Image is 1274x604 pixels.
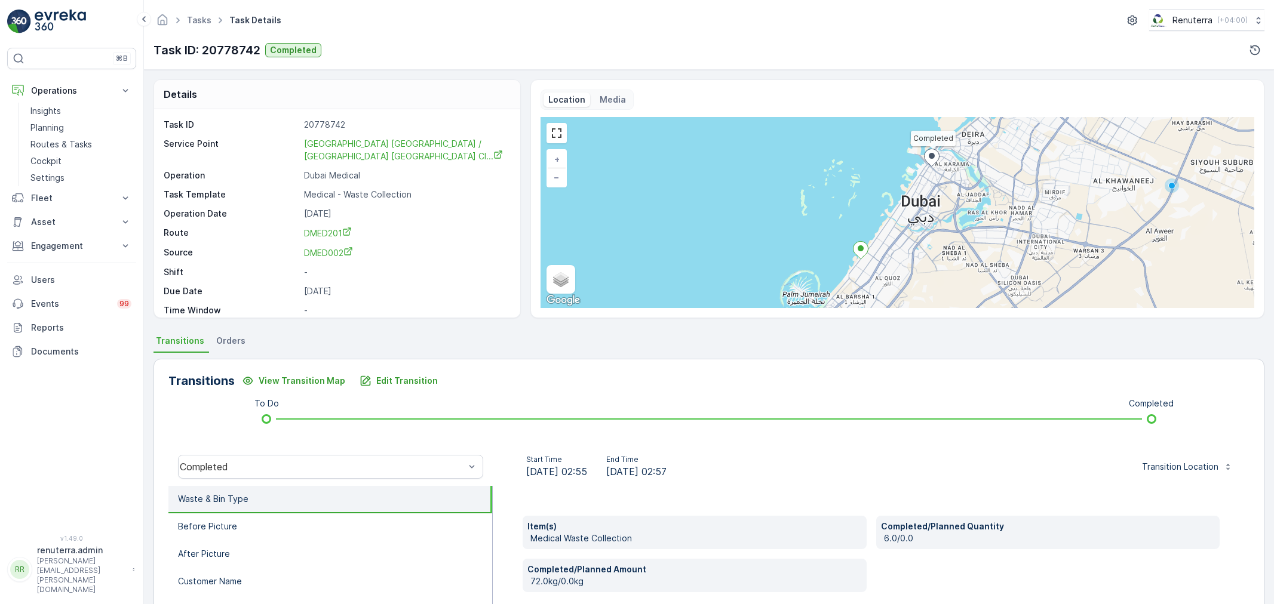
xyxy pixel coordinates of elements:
[26,153,136,170] a: Cockpit
[530,575,862,587] p: 72.0kg/0.0kg
[7,10,31,33] img: logo
[26,170,136,186] a: Settings
[548,150,566,168] a: Zoom In
[7,535,136,542] span: v 1.49.0
[304,208,508,220] p: [DATE]
[544,292,583,308] a: Open this area in Google Maps (opens a new window)
[881,520,1215,532] p: Completed/Planned Quantity
[548,266,574,292] a: Layers
[30,155,62,167] p: Cockpit
[259,375,345,387] p: View Transition Map
[31,240,112,252] p: Engagement
[600,94,626,106] p: Media
[527,520,862,532] p: Item(s)
[554,154,560,164] span: +
[26,119,136,136] a: Planning
[270,44,317,56] p: Completed
[26,103,136,119] a: Insights
[1135,457,1240,476] button: Transition Location
[1149,10,1264,31] button: Renuterra(+04:00)
[606,455,667,464] p: End Time
[1149,14,1168,27] img: Screenshot_2024-07-26_at_13.33.01.png
[7,268,136,292] a: Users
[30,138,92,150] p: Routes & Tasks
[544,292,583,308] img: Google
[304,248,353,258] span: DMED002
[164,170,299,181] p: Operation
[235,371,352,390] button: View Transition Map
[26,136,136,153] a: Routes & Tasks
[304,138,503,161] span: [GEOGRAPHIC_DATA] [GEOGRAPHIC_DATA] / [GEOGRAPHIC_DATA] [GEOGRAPHIC_DATA] Cl...
[606,464,667,479] span: [DATE] 02:57
[526,464,587,479] span: [DATE] 02:55
[164,119,299,131] p: Task ID
[178,575,242,587] p: Customer Name
[31,346,131,358] p: Documents
[548,124,566,142] a: View Fullscreen
[304,170,508,181] p: Dubai Medical
[7,210,136,234] button: Asset
[10,560,29,579] div: RR
[178,520,237,532] p: Before Picture
[164,208,299,220] p: Operation Date
[884,532,1215,544] p: 6.0/0.0
[31,298,110,310] p: Events
[31,274,131,286] p: Users
[30,122,64,134] p: Planning
[526,455,587,464] p: Start Time
[530,532,862,544] p: Medical Waste Collection
[164,87,197,101] p: Details
[164,246,299,259] p: Source
[216,335,245,347] span: Orders
[1129,397,1174,409] p: Completed
[164,227,299,239] p: Route
[156,335,204,347] span: Transitions
[548,168,566,186] a: Zoom Out
[1172,14,1212,26] p: Renuterra
[116,54,128,63] p: ⌘B
[35,10,86,33] img: logo_light-DOdMpM7g.png
[37,544,127,556] p: renuterra.admin
[164,304,299,316] p: Time Window
[304,228,352,238] span: DMED201
[527,563,862,575] p: Completed/Planned Amount
[227,14,284,26] span: Task Details
[304,227,508,239] a: DMED201
[30,105,61,117] p: Insights
[37,556,127,594] p: [PERSON_NAME][EMAIL_ADDRESS][PERSON_NAME][DOMAIN_NAME]
[119,299,129,309] p: 99
[7,234,136,258] button: Engagement
[31,216,112,228] p: Asset
[304,266,508,278] p: -
[7,316,136,340] a: Reports
[304,285,508,297] p: [DATE]
[7,292,136,316] a: Events99
[304,246,508,259] a: DMED002
[178,493,248,505] p: Waste & Bin Type
[31,322,131,334] p: Reports
[376,375,438,387] p: Edit Transition
[1142,461,1218,473] p: Transition Location
[548,94,585,106] p: Location
[31,192,112,204] p: Fleet
[7,79,136,103] button: Operations
[164,285,299,297] p: Due Date
[30,172,65,184] p: Settings
[164,138,299,162] p: Service Point
[187,15,211,25] a: Tasks
[168,372,235,390] p: Transitions
[164,189,299,201] p: Task Template
[304,119,508,131] p: 20778742
[7,186,136,210] button: Fleet
[254,397,279,409] p: To Do
[352,371,445,390] button: Edit Transition
[304,137,503,162] a: Dubai London / Dubai London Cl...
[265,43,321,57] button: Completed
[304,304,508,316] p: -
[304,189,508,201] p: Medical - Waste Collection
[7,340,136,363] a: Documents
[164,266,299,278] p: Shift
[178,548,230,560] p: After Picture
[31,85,112,97] p: Operations
[554,172,560,182] span: −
